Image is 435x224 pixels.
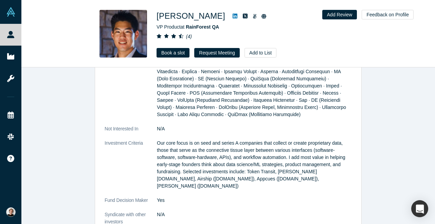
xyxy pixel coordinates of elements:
dt: Fund Decision Maker [105,197,157,211]
dt: Investment Criteria [105,140,157,197]
a: RainForest QA [186,24,219,30]
button: Feedback on Profile [362,10,414,19]
span: VP Product at [157,24,219,30]
a: Book a slot [157,48,189,58]
button: Add Review [322,10,357,19]
span: Our core focus is on seed and series A companies that collect or create proprietary data, those t... [157,140,345,189]
button: Request Meeting [194,48,240,58]
dd: Yes [157,197,352,204]
img: Alchemist Vault Logo [6,7,16,17]
img: Chris Yin's Profile Image [99,10,147,58]
img: Turo Pekari's Account [6,207,16,217]
dd: N/A [157,211,352,218]
h1: [PERSON_NAME] [157,10,225,22]
dd: N/A [157,125,352,132]
i: ( 4 ) [186,34,192,39]
dt: Topics of Focus [105,32,157,125]
dt: Not Interested In [105,125,157,140]
button: Add to List [244,48,276,58]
